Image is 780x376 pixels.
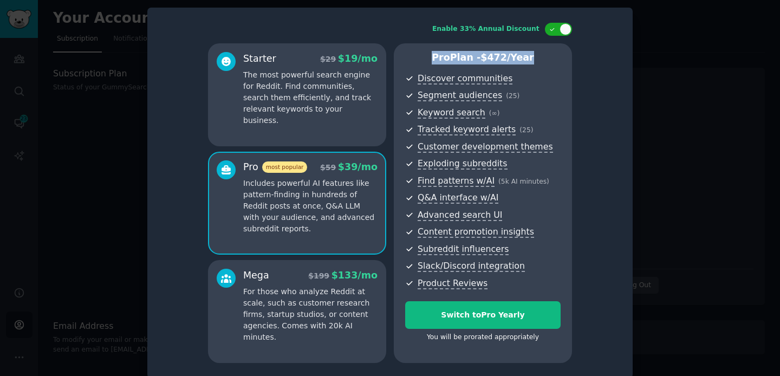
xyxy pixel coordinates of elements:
[418,141,553,153] span: Customer development themes
[308,271,329,280] span: $ 199
[418,158,507,170] span: Exploding subreddits
[418,278,487,289] span: Product Reviews
[405,51,561,64] p: Pro Plan -
[243,269,269,282] div: Mega
[243,52,276,66] div: Starter
[405,301,561,329] button: Switch toPro Yearly
[506,92,519,100] span: ( 25 )
[519,126,533,134] span: ( 25 )
[262,161,308,173] span: most popular
[418,90,502,101] span: Segment audiences
[489,109,500,117] span: ( ∞ )
[418,192,498,204] span: Q&A interface w/AI
[418,124,516,135] span: Tracked keyword alerts
[243,160,307,174] div: Pro
[418,226,534,238] span: Content promotion insights
[338,161,378,172] span: $ 39 /mo
[320,163,336,172] span: $ 59
[498,178,549,185] span: ( 5k AI minutes )
[418,210,502,221] span: Advanced search UI
[338,53,378,64] span: $ 19 /mo
[418,176,495,187] span: Find patterns w/AI
[243,178,378,235] p: Includes powerful AI features like pattern-finding in hundreds of Reddit posts at once, Q&A LLM w...
[418,107,485,119] span: Keyword search
[418,261,525,272] span: Slack/Discord integration
[418,73,512,85] span: Discover communities
[480,52,534,63] span: $ 472 /year
[243,69,378,126] p: The most powerful search engine for Reddit. Find communities, search them efficiently, and track ...
[331,270,378,281] span: $ 133 /mo
[405,333,561,342] div: You will be prorated appropriately
[432,24,539,34] div: Enable 33% Annual Discount
[418,244,509,255] span: Subreddit influencers
[243,286,378,343] p: For those who analyze Reddit at scale, such as customer research firms, startup studios, or conte...
[406,309,560,321] div: Switch to Pro Yearly
[320,55,336,63] span: $ 29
